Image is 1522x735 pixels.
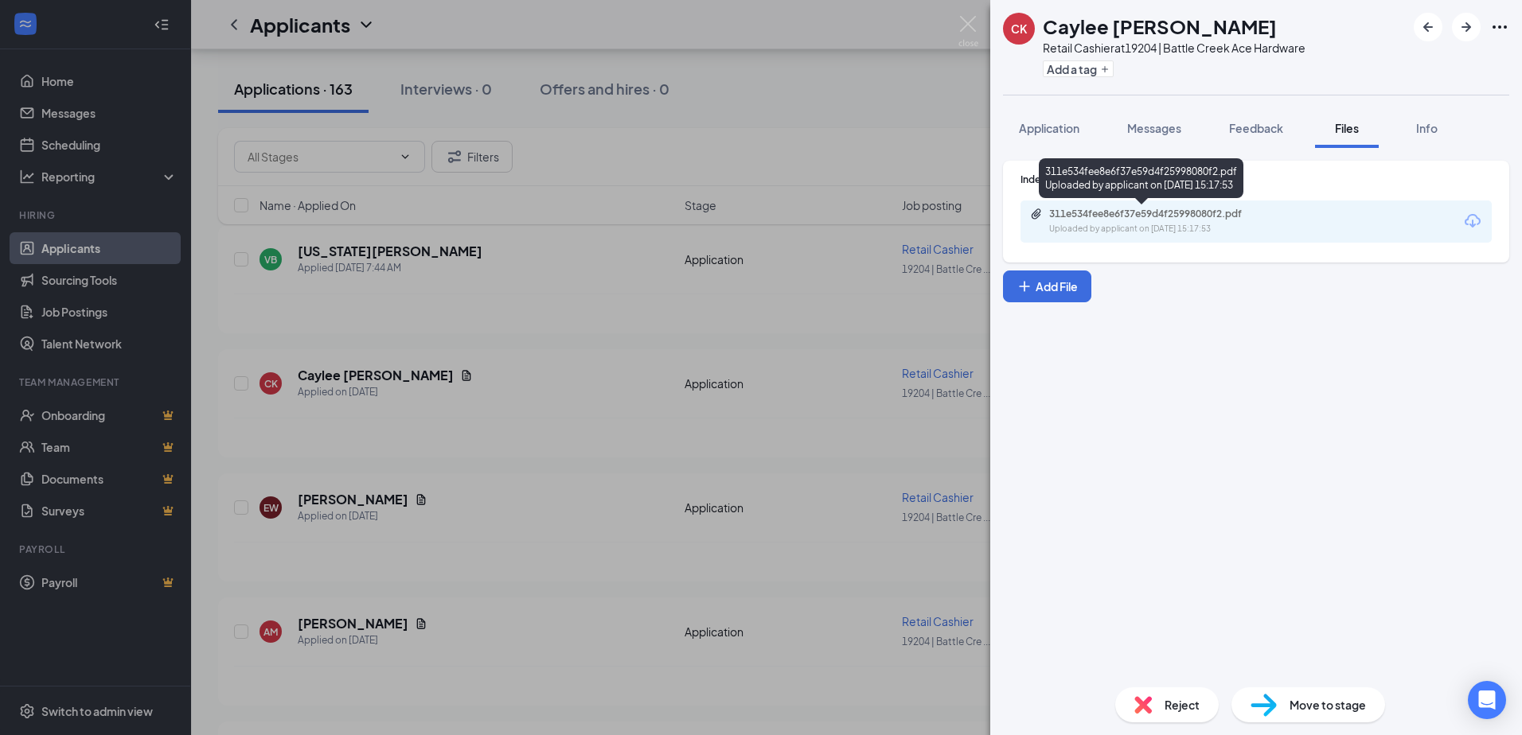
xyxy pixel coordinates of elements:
[1290,696,1366,714] span: Move to stage
[1049,208,1272,220] div: 311e534fee8e6f37e59d4f25998080f2.pdf
[1468,681,1506,719] div: Open Intercom Messenger
[1127,121,1181,135] span: Messages
[1049,223,1288,235] div: Uploaded by applicant on [DATE] 15:17:53
[1030,208,1288,235] a: Paperclip311e534fee8e6f37e59d4f25998080f2.pdfUploaded by applicant on [DATE] 15:17:53
[1019,121,1079,135] span: Application
[1003,270,1091,302] button: Add FilePlus
[1165,696,1200,714] span: Reject
[1043,40,1305,56] div: Retail Cashier at 19204 | Battle Creek Ace Hardware
[1229,121,1283,135] span: Feedback
[1490,17,1509,37] svg: Ellipses
[1335,121,1359,135] span: Files
[1030,208,1043,220] svg: Paperclip
[1043,60,1114,77] button: PlusAdd a tag
[1457,17,1476,37] svg: ArrowRight
[1039,158,1243,198] div: 311e534fee8e6f37e59d4f25998080f2.pdf Uploaded by applicant on [DATE] 15:17:53
[1416,121,1438,135] span: Info
[1419,17,1438,37] svg: ArrowLeftNew
[1011,21,1027,37] div: CK
[1463,212,1482,231] svg: Download
[1100,64,1110,74] svg: Plus
[1043,13,1277,40] h1: Caylee [PERSON_NAME]
[1414,13,1442,41] button: ArrowLeftNew
[1021,173,1492,186] div: Indeed Resume
[1017,278,1032,294] svg: Plus
[1452,13,1481,41] button: ArrowRight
